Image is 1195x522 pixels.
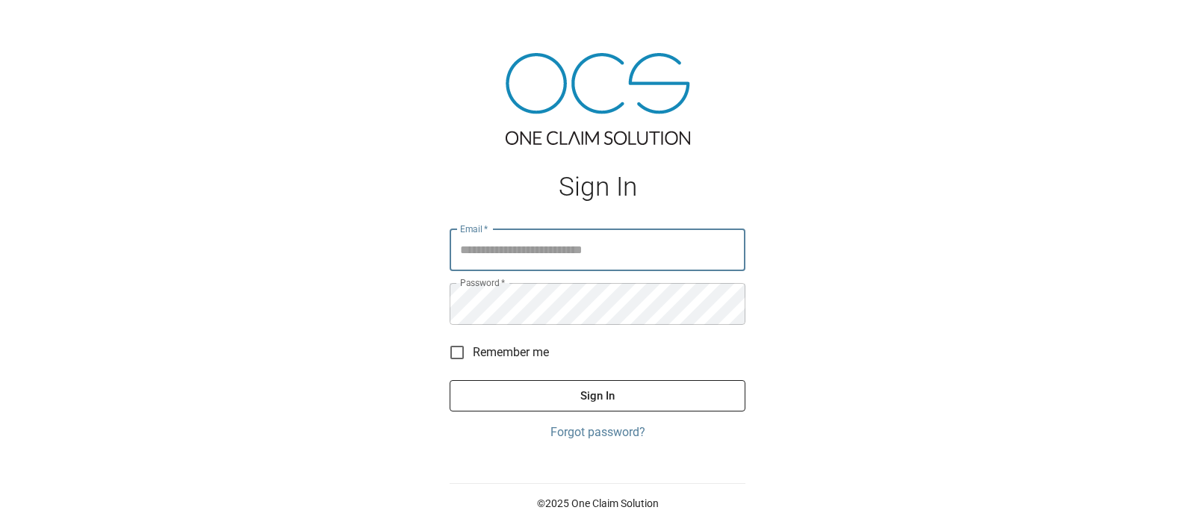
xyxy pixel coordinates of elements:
button: Sign In [450,380,745,411]
a: Forgot password? [450,423,745,441]
h1: Sign In [450,172,745,202]
label: Password [460,276,505,289]
span: Remember me [473,344,549,361]
p: © 2025 One Claim Solution [450,496,745,511]
label: Email [460,223,488,235]
img: ocs-logo-white-transparent.png [18,9,78,39]
img: ocs-logo-tra.png [506,53,690,145]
